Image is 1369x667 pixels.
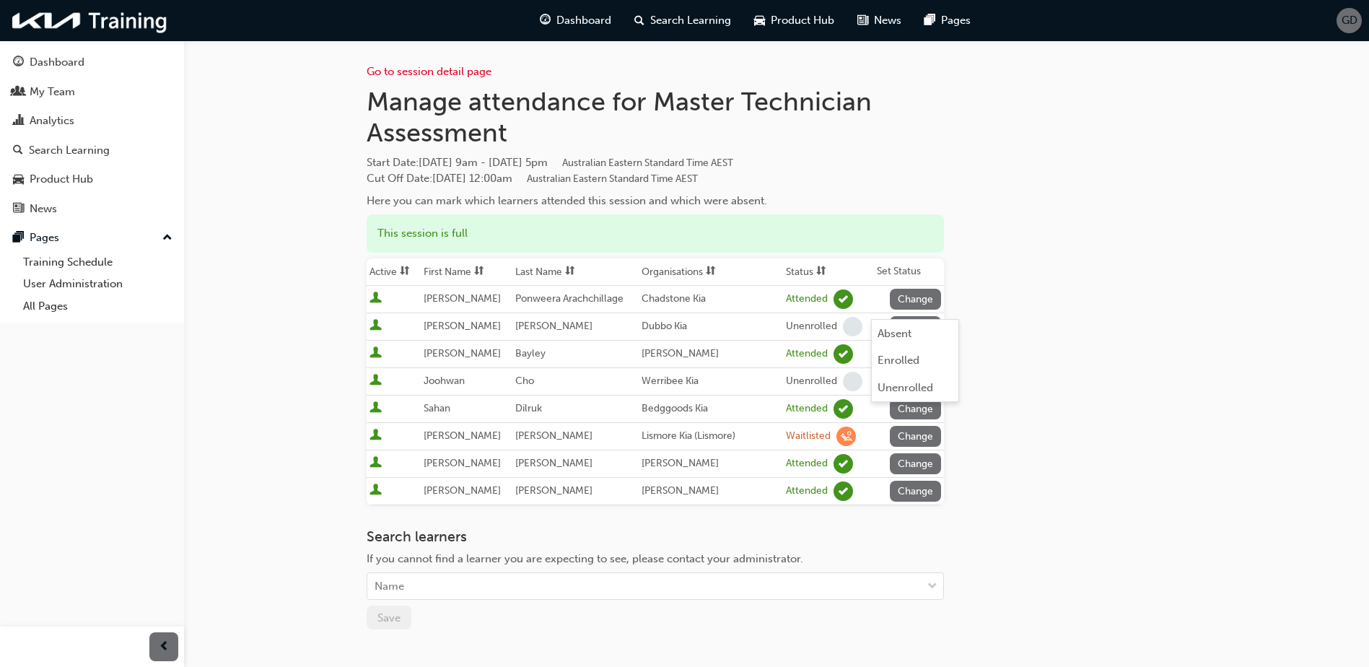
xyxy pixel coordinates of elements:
[528,6,623,35] a: guage-iconDashboard
[834,289,853,309] span: learningRecordVerb_ATTEND-icon
[512,258,639,286] th: Toggle SortBy
[941,12,971,29] span: Pages
[816,266,826,278] span: sorting-icon
[515,347,546,359] span: Bayley
[367,528,944,545] h3: Search learners
[367,193,944,209] div: Here you can mark which learners attended this session and which were absent.
[890,316,942,337] button: Change
[565,266,575,278] span: sorting-icon
[474,266,484,278] span: sorting-icon
[786,347,828,361] div: Attended
[878,380,933,396] div: Unenrolled
[369,346,382,361] span: User is active
[6,79,178,105] a: My Team
[29,142,110,159] div: Search Learning
[369,292,382,306] span: User is active
[13,56,24,69] span: guage-icon
[642,318,780,335] div: Dubbo Kia
[367,154,944,171] span: Start Date :
[6,137,178,164] a: Search Learning
[843,372,862,391] span: learningRecordVerb_NONE-icon
[367,172,698,185] span: Cut Off Date : [DATE] 12:00am
[377,611,401,624] span: Save
[367,552,803,565] span: If you cannot find a learner you are expecting to see, please contact your administrator.
[30,54,84,71] div: Dashboard
[30,230,59,246] div: Pages
[642,291,780,308] div: Chadstone Kia
[424,320,501,332] span: [PERSON_NAME]
[7,6,173,35] img: kia-training
[786,484,828,498] div: Attended
[786,320,837,333] div: Unenrolled
[515,430,592,442] span: [PERSON_NAME]
[421,258,512,286] th: Toggle SortBy
[623,6,743,35] a: search-iconSearch Learning
[30,84,75,100] div: My Team
[890,426,942,447] button: Change
[6,224,178,251] button: Pages
[367,65,491,78] a: Go to session detail page
[17,295,178,318] a: All Pages
[783,258,874,286] th: Toggle SortBy
[786,457,828,471] div: Attended
[642,401,780,417] div: Bedggoods Kia
[642,373,780,390] div: Werribee Kia
[890,289,942,310] button: Change
[913,6,982,35] a: pages-iconPages
[872,320,958,347] button: Absent
[162,229,172,248] span: up-icon
[424,292,501,305] span: [PERSON_NAME]
[834,344,853,364] span: learningRecordVerb_ATTEND-icon
[369,319,382,333] span: User is active
[30,171,93,188] div: Product Hub
[515,320,592,332] span: [PERSON_NAME]
[642,483,780,500] div: [PERSON_NAME]
[786,402,828,416] div: Attended
[924,12,935,30] span: pages-icon
[6,108,178,134] a: Analytics
[786,430,831,443] div: Waitlisted
[556,12,611,29] span: Dashboard
[367,258,421,286] th: Toggle SortBy
[890,398,942,419] button: Change
[634,12,644,30] span: search-icon
[890,481,942,502] button: Change
[515,484,592,497] span: [PERSON_NAME]
[6,166,178,193] a: Product Hub
[369,456,382,471] span: User is active
[642,428,780,445] div: Lismore Kia (Lismore)
[515,457,592,469] span: [PERSON_NAME]
[642,346,780,362] div: [PERSON_NAME]
[754,12,765,30] span: car-icon
[6,46,178,224] button: DashboardMy TeamAnalyticsSearch LearningProduct HubNews
[836,427,856,446] span: learningRecordVerb_WAITLIST-icon
[562,157,733,169] span: Australian Eastern Standard Time AEST
[400,266,410,278] span: sorting-icon
[843,317,862,336] span: learningRecordVerb_NONE-icon
[424,402,450,414] span: Sahan
[650,12,731,29] span: Search Learning
[375,578,404,595] div: Name
[706,266,716,278] span: sorting-icon
[419,156,733,169] span: [DATE] 9am - [DATE] 5pm
[17,251,178,274] a: Training Schedule
[786,375,837,388] div: Unenrolled
[515,402,542,414] span: Dilruk
[6,49,178,76] a: Dashboard
[369,484,382,498] span: User is active
[424,375,465,387] span: Joohwan
[878,326,911,342] div: Absent
[424,484,501,497] span: [PERSON_NAME]
[639,258,783,286] th: Toggle SortBy
[527,173,698,185] span: Australian Eastern Standard Time AEST
[13,173,24,186] span: car-icon
[857,12,868,30] span: news-icon
[743,6,846,35] a: car-iconProduct Hub
[159,638,170,656] span: prev-icon
[13,203,24,216] span: news-icon
[927,577,937,596] span: down-icon
[17,273,178,295] a: User Administration
[369,374,382,388] span: User is active
[30,201,57,217] div: News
